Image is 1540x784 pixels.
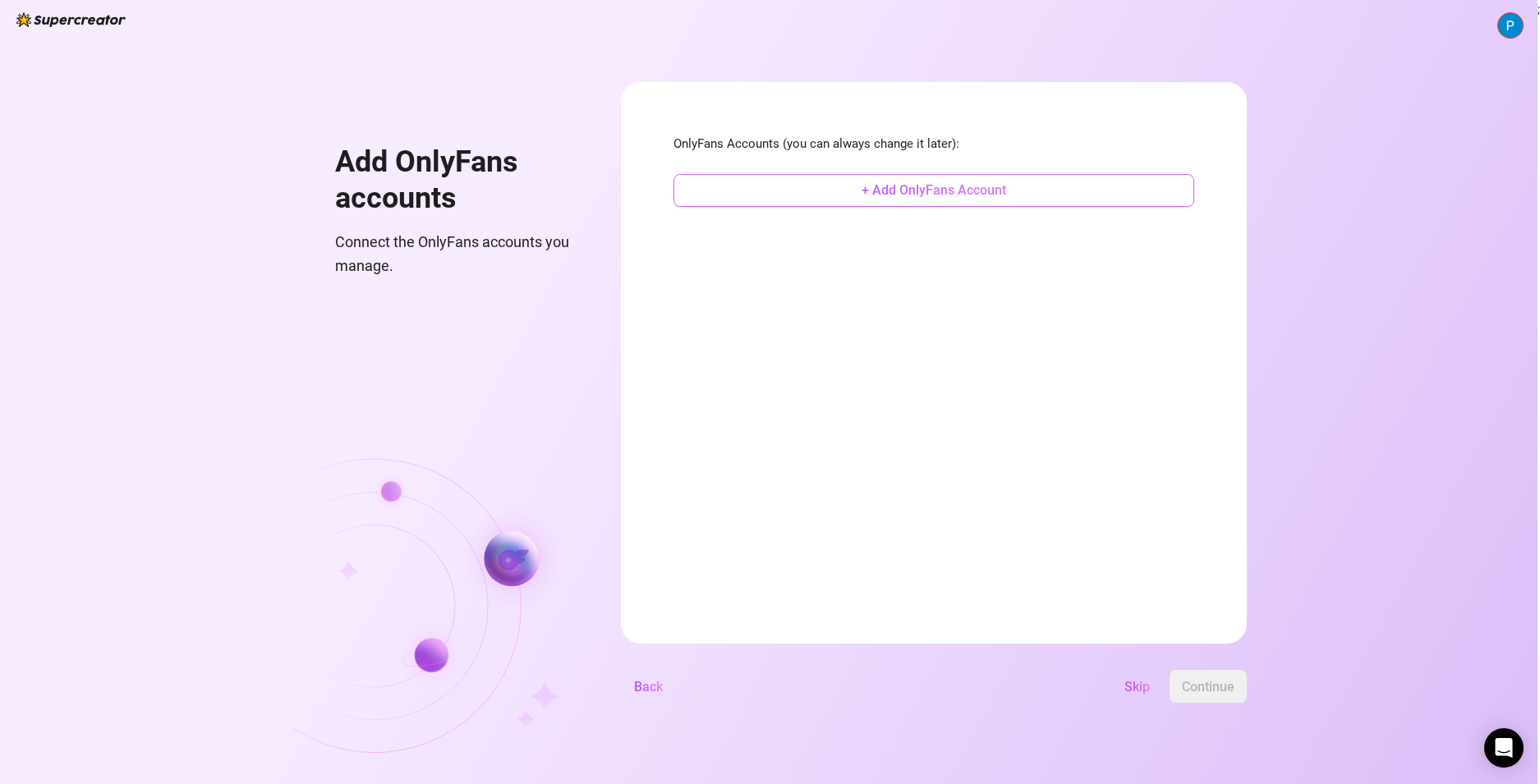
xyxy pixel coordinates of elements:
[16,12,126,27] img: logo
[1124,679,1150,695] span: Skip
[335,144,582,216] h1: Add OnlyFans accounts
[862,182,1006,198] span: + Add OnlyFans Account
[335,231,582,277] span: Connect the OnlyFans accounts you manage.
[1484,728,1524,768] div: Open Intercom Messenger
[673,174,1194,207] button: + Add OnlyFans Account
[634,679,663,695] span: Back
[621,670,676,703] button: Back
[1498,13,1523,38] img: ACg8ocIDe5WYfW5gH20qV90wNkzT78AJ-mqNCP1odO42EyWLliMZFQ=s96-c
[1111,670,1163,703] button: Skip
[1170,670,1247,703] button: Continue
[673,135,1194,154] span: OnlyFans Accounts (you can always change it later):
